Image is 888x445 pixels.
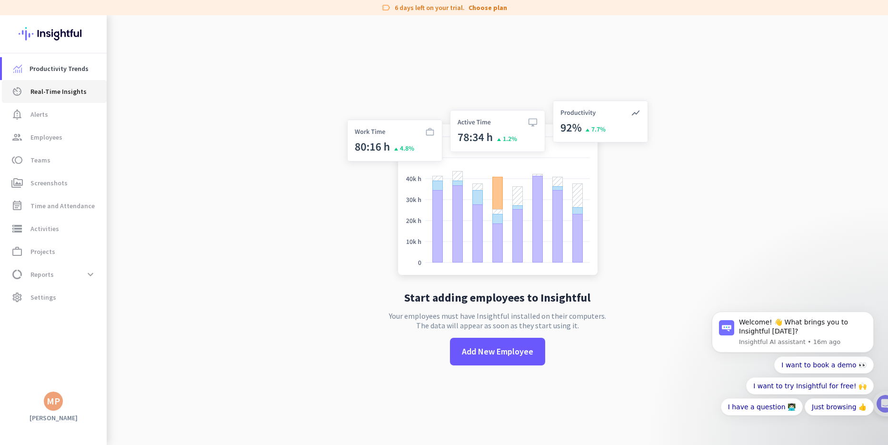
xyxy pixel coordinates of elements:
[389,311,606,330] p: Your employees must have Insightful installed on their computers. The data will appear as soon as...
[11,269,23,280] i: data_usage
[11,223,23,234] i: storage
[11,154,23,166] i: toll
[13,64,22,73] img: menu-item
[30,177,68,189] span: Screenshots
[30,223,59,234] span: Activities
[19,15,88,52] img: Insightful logo
[469,3,507,12] a: Choose plan
[2,57,107,80] a: menu-itemProductivity Trends
[11,109,23,120] i: notification_important
[30,246,55,257] span: Projects
[11,86,23,97] i: av_timer
[82,266,99,283] button: expand_more
[30,86,87,97] span: Real-Time Insights
[450,338,545,365] button: Add New Employee
[30,200,95,212] span: Time and Attendance
[11,246,23,257] i: work_outline
[2,149,107,172] a: tollTeams
[2,217,107,240] a: storageActivities
[2,103,107,126] a: notification_importantAlerts
[381,3,391,12] i: label
[11,292,23,303] i: settings
[2,263,107,286] a: data_usageReportsexpand_more
[2,194,107,217] a: event_noteTime and Attendance
[30,154,50,166] span: Teams
[30,292,56,303] span: Settings
[30,109,48,120] span: Alerts
[2,172,107,194] a: perm_mediaScreenshots
[2,286,107,309] a: settingsSettings
[2,126,107,149] a: groupEmployees
[2,80,107,103] a: av_timerReal-Time Insights
[340,95,655,284] img: no-search-results
[462,345,533,358] span: Add New Employee
[30,63,89,74] span: Productivity Trends
[30,131,62,143] span: Employees
[11,131,23,143] i: group
[47,396,60,406] div: MP
[30,269,54,280] span: Reports
[404,292,590,303] h2: Start adding employees to Insightful
[11,200,23,212] i: event_note
[11,177,23,189] i: perm_media
[2,240,107,263] a: work_outlineProjects
[698,238,888,440] iframe: Intercom notifications message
